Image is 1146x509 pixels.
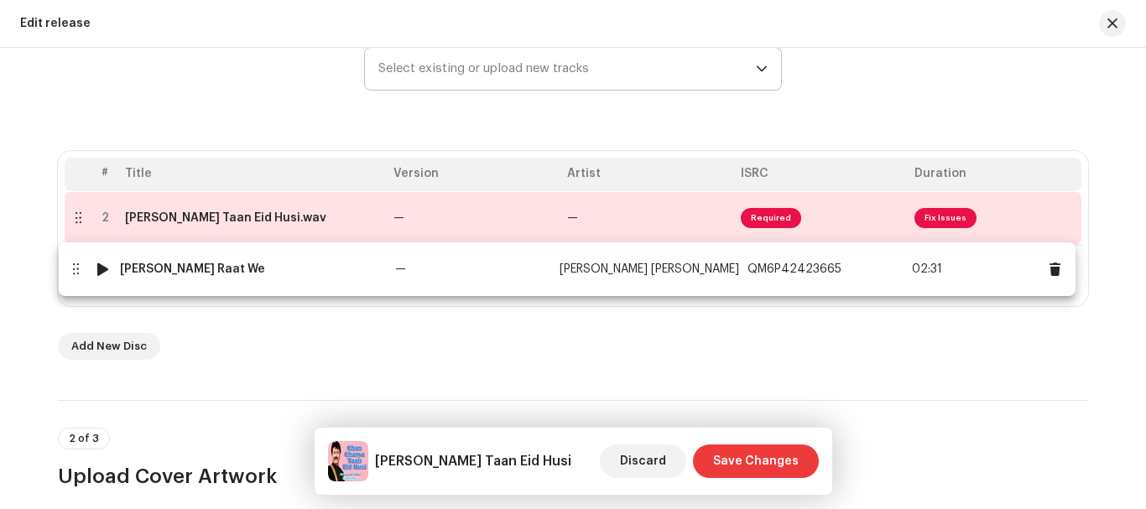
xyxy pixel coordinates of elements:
[328,441,368,481] img: 4e09a6a1-3c1f-4c2c-af7b-36c72ddf95b1
[567,212,578,224] span: —
[125,211,326,225] div: Chan Charya Taan Eid Husi.wav
[378,48,756,90] span: Select existing or upload new tracks
[734,158,908,191] th: ISRC
[620,444,666,478] span: Discard
[713,444,799,478] span: Save Changes
[375,451,571,471] h5: Chan Charya Taan Eid Husi
[693,444,819,478] button: Save Changes
[908,158,1081,191] th: Duration
[600,444,686,478] button: Discard
[393,212,404,224] span: —
[741,208,801,228] span: Required
[118,158,387,191] th: Title
[756,48,768,90] div: dropdown trigger
[914,208,977,228] span: Fix Issues
[387,158,560,191] th: Version
[58,463,1088,490] h3: Upload Cover Artwork
[560,158,734,191] th: Artist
